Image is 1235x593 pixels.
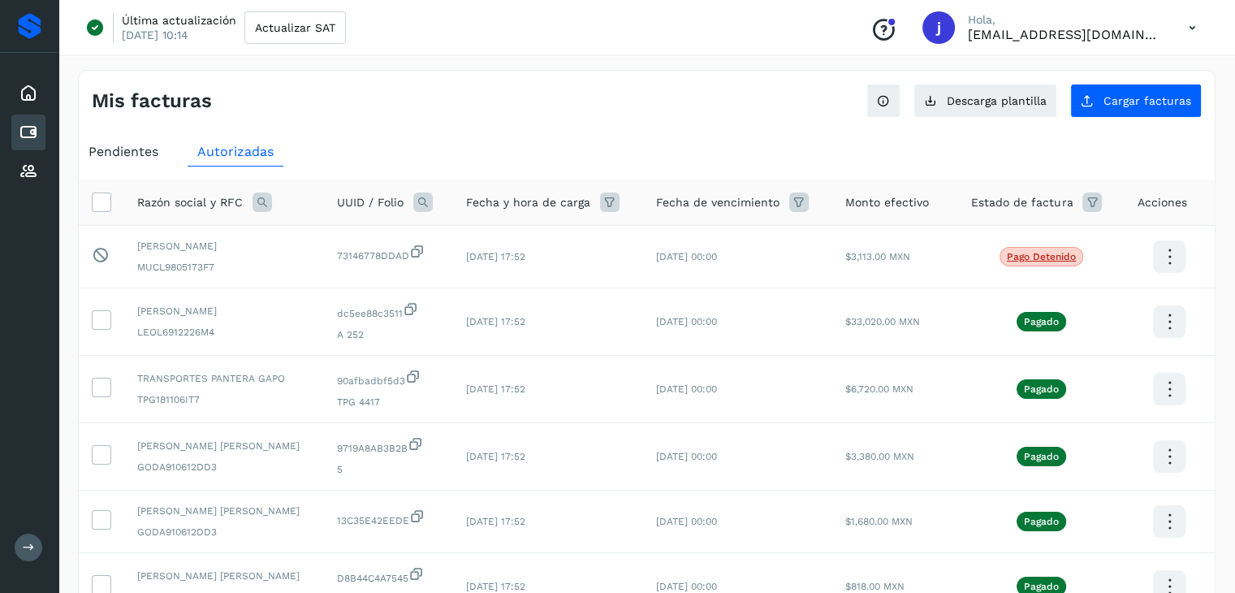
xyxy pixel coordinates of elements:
[466,451,525,462] span: [DATE] 17:52
[137,460,311,474] span: GODA910612DD3
[11,154,45,189] div: Proveedores
[1138,194,1187,211] span: Acciones
[947,95,1047,106] span: Descarga plantilla
[1024,451,1059,462] p: Pagado
[137,439,311,453] span: [PERSON_NAME] [PERSON_NAME]
[656,194,779,211] span: Fecha de vencimiento
[137,239,311,253] span: [PERSON_NAME]
[656,451,717,462] span: [DATE] 00:00
[1024,316,1059,327] p: Pagado
[968,27,1163,42] p: jrodriguez@kalapata.co
[656,316,717,327] span: [DATE] 00:00
[337,194,404,211] span: UUID / Folio
[137,504,311,518] span: [PERSON_NAME] [PERSON_NAME]
[337,462,440,477] span: 5
[968,13,1163,27] p: Hola,
[337,566,440,586] span: D8B44C4A7545
[1070,84,1202,118] button: Cargar facturas
[337,327,440,342] span: A 252
[913,84,1057,118] button: Descarga plantilla
[255,22,335,33] span: Actualizar SAT
[197,144,274,159] span: Autorizadas
[137,260,311,275] span: MUCL9805173F7
[466,516,525,527] span: [DATE] 17:52
[122,28,188,42] p: [DATE] 10:14
[466,383,525,395] span: [DATE] 17:52
[845,383,913,395] span: $6,720.00 MXN
[1024,383,1059,395] p: Pagado
[1007,251,1076,262] p: Pago detenido
[656,581,717,592] span: [DATE] 00:00
[92,89,212,113] h4: Mis facturas
[337,369,440,388] span: 90afbadbf5d3
[845,316,920,327] span: $33,020.00 MXN
[137,194,243,211] span: Razón social y RFC
[1024,516,1059,527] p: Pagado
[845,451,914,462] span: $3,380.00 MXN
[137,325,311,340] span: LEOL6912226M4
[466,194,590,211] span: Fecha y hora de carga
[337,509,440,528] span: 13C35E42EEDE
[656,516,717,527] span: [DATE] 00:00
[656,383,717,395] span: [DATE] 00:00
[466,581,525,592] span: [DATE] 17:52
[971,194,1073,211] span: Estado de factura
[337,395,440,409] span: TPG 4417
[656,251,717,262] span: [DATE] 00:00
[337,301,440,321] span: dc5ee88c3511
[89,144,158,159] span: Pendientes
[11,115,45,150] div: Cuentas por pagar
[1024,581,1059,592] p: Pagado
[845,251,910,262] span: $3,113.00 MXN
[845,194,929,211] span: Monto efectivo
[11,76,45,111] div: Inicio
[466,251,525,262] span: [DATE] 17:52
[466,316,525,327] span: [DATE] 17:52
[137,569,311,583] span: [PERSON_NAME] [PERSON_NAME]
[244,11,346,44] button: Actualizar SAT
[337,436,440,456] span: 9719A8AB3B2B
[845,581,905,592] span: $818.00 MXN
[122,13,236,28] p: Última actualización
[337,244,440,263] span: 73146778DDAD
[1103,95,1191,106] span: Cargar facturas
[137,525,311,539] span: GODA910612DD3
[137,371,311,386] span: TRANSPORTES PANTERA GAPO
[845,516,913,527] span: $1,680.00 MXN
[137,392,311,407] span: TPG181106IT7
[137,304,311,318] span: [PERSON_NAME]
